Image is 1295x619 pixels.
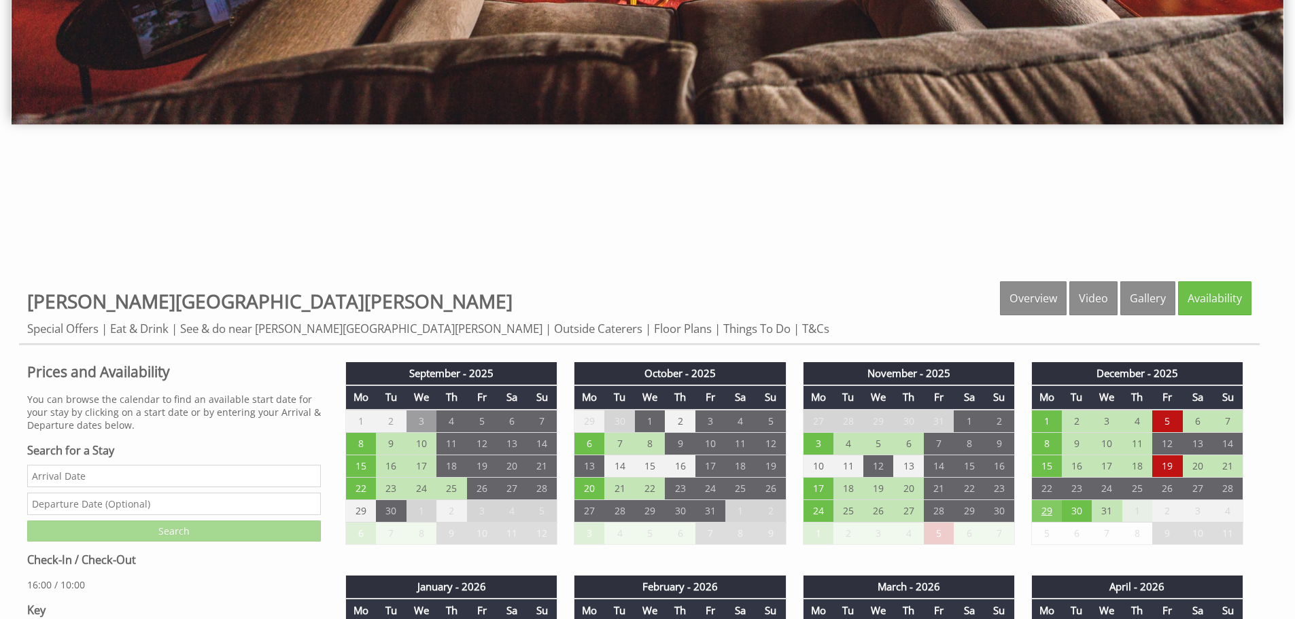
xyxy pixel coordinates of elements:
[954,499,984,522] td: 29
[1183,410,1213,433] td: 6
[984,455,1014,477] td: 16
[1062,477,1092,499] td: 23
[574,455,604,477] td: 13
[984,522,1014,544] td: 7
[604,499,634,522] td: 28
[1092,477,1122,499] td: 24
[725,385,755,409] th: Sa
[1031,455,1061,477] td: 15
[954,410,984,433] td: 1
[346,432,376,455] td: 8
[110,321,169,336] a: Eat & Drink
[1069,281,1118,315] a: Video
[467,385,497,409] th: Fr
[1122,522,1152,544] td: 8
[833,455,863,477] td: 11
[635,410,665,433] td: 1
[436,385,466,409] th: Th
[1183,522,1213,544] td: 10
[27,288,513,314] a: [PERSON_NAME][GEOGRAPHIC_DATA][PERSON_NAME]
[695,455,725,477] td: 17
[376,499,406,522] td: 30
[527,499,557,522] td: 5
[665,432,695,455] td: 9
[1152,477,1182,499] td: 26
[803,477,833,499] td: 17
[803,362,1014,385] th: November - 2025
[346,410,376,433] td: 1
[635,455,665,477] td: 15
[1000,281,1067,315] a: Overview
[803,385,833,409] th: Mo
[467,455,497,477] td: 19
[436,410,466,433] td: 4
[574,477,604,499] td: 20
[863,522,893,544] td: 3
[1213,455,1243,477] td: 21
[984,477,1014,499] td: 23
[665,410,695,433] td: 2
[924,432,954,455] td: 7
[436,477,466,499] td: 25
[695,477,725,499] td: 24
[695,432,725,455] td: 10
[635,522,665,544] td: 5
[695,499,725,522] td: 31
[984,499,1014,522] td: 30
[467,499,497,522] td: 3
[436,432,466,455] td: 11
[180,321,542,336] a: See & do near [PERSON_NAME][GEOGRAPHIC_DATA][PERSON_NAME]
[1213,522,1243,544] td: 11
[467,432,497,455] td: 12
[635,499,665,522] td: 29
[924,522,954,544] td: 5
[924,499,954,522] td: 28
[802,321,829,336] a: T&Cs
[1152,522,1182,544] td: 9
[893,385,923,409] th: Th
[1183,477,1213,499] td: 27
[527,432,557,455] td: 14
[1183,499,1213,522] td: 3
[407,477,436,499] td: 24
[27,393,321,431] p: You can browse the calendar to find an available start date for your stay by clicking on a start ...
[954,385,984,409] th: Sa
[1092,522,1122,544] td: 7
[695,410,725,433] td: 3
[376,385,406,409] th: Tu
[725,499,755,522] td: 1
[1183,432,1213,455] td: 13
[604,477,634,499] td: 21
[1031,432,1061,455] td: 8
[924,385,954,409] th: Fr
[497,385,527,409] th: Sa
[376,410,406,433] td: 2
[725,432,755,455] td: 11
[574,362,786,385] th: October - 2025
[376,455,406,477] td: 16
[1122,499,1152,522] td: 1
[1062,455,1092,477] td: 16
[1122,385,1152,409] th: Th
[1062,522,1092,544] td: 6
[1213,432,1243,455] td: 14
[1062,385,1092,409] th: Tu
[467,477,497,499] td: 26
[725,477,755,499] td: 25
[467,522,497,544] td: 10
[376,432,406,455] td: 9
[27,520,321,542] input: Search
[407,410,436,433] td: 3
[407,522,436,544] td: 8
[756,522,786,544] td: 9
[376,477,406,499] td: 23
[756,385,786,409] th: Su
[497,432,527,455] td: 13
[346,455,376,477] td: 15
[1122,432,1152,455] td: 11
[1092,455,1122,477] td: 17
[1031,362,1243,385] th: December - 2025
[27,493,321,515] input: Departure Date (Optional)
[665,522,695,544] td: 6
[27,443,321,458] h3: Search for a Stay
